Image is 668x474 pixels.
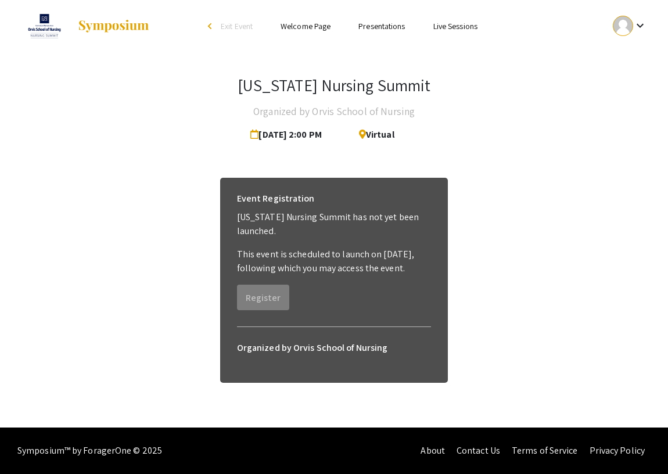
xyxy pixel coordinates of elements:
span: Exit Event [221,21,253,31]
a: Privacy Policy [590,444,645,457]
a: Contact Us [457,444,500,457]
a: About [421,444,445,457]
span: Virtual [350,123,394,146]
p: This event is scheduled to launch on [DATE], following which you may access the event. [237,247,431,275]
h3: [US_STATE] Nursing Summit [238,76,431,95]
h6: Organized by Orvis School of Nursing [237,336,431,360]
a: Nevada Nursing Summit [9,12,150,41]
mat-icon: Expand account dropdown [633,19,647,33]
h4: Organized by Orvis School of Nursing [253,100,415,123]
div: arrow_back_ios [208,23,215,30]
h6: Event Registration [237,187,315,210]
span: [DATE] 2:00 PM [250,123,326,146]
button: Expand account dropdown [601,13,659,39]
a: Live Sessions [433,21,477,31]
a: Welcome Page [281,21,331,31]
iframe: Chat [9,422,49,465]
img: Symposium by ForagerOne [77,19,150,33]
img: Nevada Nursing Summit [23,12,66,41]
a: Presentations [358,21,405,31]
p: [US_STATE] Nursing Summit has not yet been launched. [237,210,431,238]
div: Symposium™ by ForagerOne © 2025 [17,428,162,474]
a: Terms of Service [512,444,578,457]
button: Register [237,285,289,310]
